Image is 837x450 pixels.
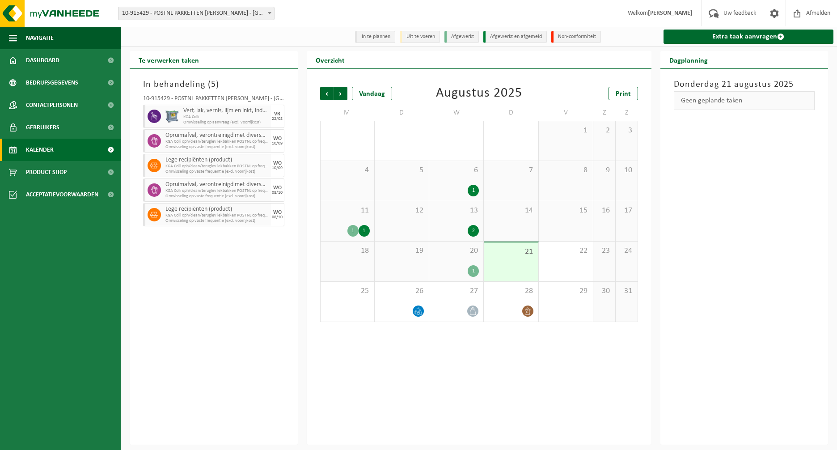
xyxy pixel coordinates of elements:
[165,206,269,213] span: Lege recipiënten (product)
[26,27,54,49] span: Navigatie
[165,144,269,150] span: Omwisseling op vaste frequentie (excl. voorrijkost)
[543,206,588,216] span: 15
[598,126,611,136] span: 2
[325,166,370,175] span: 4
[593,105,616,121] td: Z
[660,51,717,68] h2: Dagplanning
[620,166,633,175] span: 10
[434,166,479,175] span: 6
[320,105,375,121] td: M
[484,105,538,121] td: D
[598,286,611,296] span: 30
[355,31,395,43] li: In te plannen
[165,169,269,174] span: Omwisseling op vaste frequentie (excl. voorrijkost)
[320,87,334,100] span: Vorige
[143,96,284,105] div: 10-915429 - POSTNL PAKKETTEN [PERSON_NAME] - [GEOGRAPHIC_DATA]
[543,286,588,296] span: 29
[359,225,370,237] div: 1
[211,80,216,89] span: 5
[26,49,59,72] span: Dashboard
[183,107,269,115] span: Verf, lak, vernis, lijm en inkt, industrieel in kleinverpakking
[118,7,274,20] span: 10-915429 - POSTNL PAKKETTEN BELGIE EVERGEM - EVERGEM
[598,166,611,175] span: 9
[468,225,479,237] div: 2
[325,246,370,256] span: 18
[616,90,631,98] span: Print
[307,51,354,68] h2: Overzicht
[143,78,284,91] h3: In behandeling ( )
[165,181,269,188] span: Opruimafval, verontreinigd met diverse niet-gevaarlijke afvalstoffen
[434,286,479,296] span: 27
[543,126,588,136] span: 1
[488,166,533,175] span: 7
[165,157,269,164] span: Lege recipiënten (product)
[620,206,633,216] span: 17
[620,126,633,136] span: 3
[598,206,611,216] span: 16
[272,117,283,121] div: 22/08
[468,185,479,196] div: 1
[183,115,269,120] span: KGA Colli
[274,111,280,117] div: VR
[165,139,269,144] span: KGA Colli oph/clean/teruglev lekbakken POSTNL op frequentie
[616,105,638,121] td: Z
[165,164,269,169] span: KGA Colli oph/clean/teruglev lekbakken POSTNL op frequentie
[26,94,78,116] span: Contactpersonen
[26,161,67,183] span: Product Shop
[273,161,282,166] div: WO
[620,286,633,296] span: 31
[543,166,588,175] span: 8
[434,206,479,216] span: 13
[648,10,693,17] strong: [PERSON_NAME]
[118,7,275,20] span: 10-915429 - POSTNL PAKKETTEN BELGIE EVERGEM - EVERGEM
[26,116,59,139] span: Gebruikers
[165,132,269,139] span: Opruimafval, verontreinigd met diverse niet-gevaarlijke afvalstoffen
[272,191,283,195] div: 08/10
[429,105,484,121] td: W
[165,194,269,199] span: Omwisseling op vaste frequentie (excl. voorrijkost)
[26,139,54,161] span: Kalender
[434,246,479,256] span: 20
[664,30,834,44] a: Extra taak aanvragen
[325,206,370,216] span: 11
[379,286,424,296] span: 26
[165,213,269,218] span: KGA Colli oph/clean/teruglev lekbakken POSTNL op frequentie
[468,265,479,277] div: 1
[352,87,392,100] div: Vandaag
[273,136,282,141] div: WO
[620,246,633,256] span: 24
[400,31,440,43] li: Uit te voeren
[379,166,424,175] span: 5
[272,141,283,146] div: 10/09
[272,166,283,170] div: 10/09
[488,206,533,216] span: 14
[165,110,179,123] img: PB-AP-0800-MET-02-01
[165,218,269,224] span: Omwisseling op vaste frequentie (excl. voorrijkost)
[674,78,815,91] h3: Donderdag 21 augustus 2025
[598,246,611,256] span: 23
[165,188,269,194] span: KGA Colli oph/clean/teruglev lekbakken POSTNL op frequentie
[488,286,533,296] span: 28
[436,87,522,100] div: Augustus 2025
[130,51,208,68] h2: Te verwerken taken
[273,210,282,215] div: WO
[26,183,98,206] span: Acceptatievoorwaarden
[609,87,638,100] a: Print
[539,105,593,121] td: V
[444,31,479,43] li: Afgewerkt
[379,246,424,256] span: 19
[674,91,815,110] div: Geen geplande taken
[26,72,78,94] span: Bedrijfsgegevens
[183,120,269,125] span: Omwisseling op aanvraag (excl. voorrijkost)
[375,105,429,121] td: D
[272,215,283,220] div: 08/10
[483,31,547,43] li: Afgewerkt en afgemeld
[325,286,370,296] span: 25
[543,246,588,256] span: 22
[551,31,601,43] li: Non-conformiteit
[488,247,533,257] span: 21
[347,225,359,237] div: 1
[379,206,424,216] span: 12
[273,185,282,191] div: WO
[334,87,347,100] span: Volgende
